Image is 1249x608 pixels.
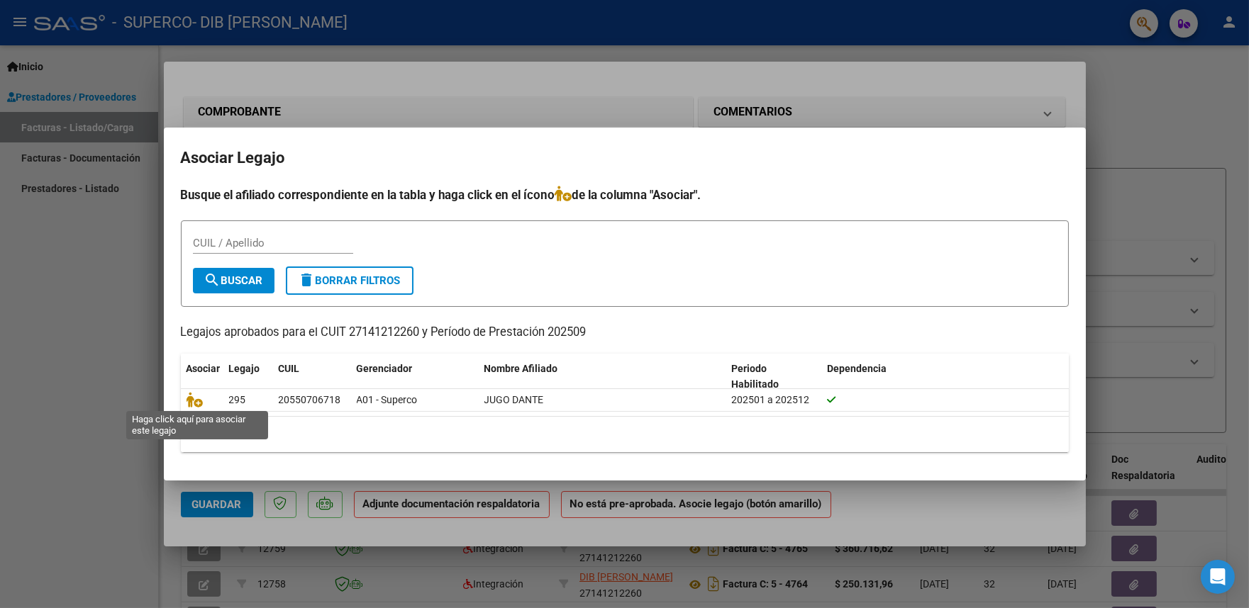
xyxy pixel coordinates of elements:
[181,186,1069,204] h4: Busque el afiliado correspondiente en la tabla y haga click en el ícono de la columna "Asociar".
[279,363,300,374] span: CUIL
[731,363,779,390] span: Periodo Habilitado
[204,271,221,288] mat-icon: search
[731,392,816,408] div: 202501 a 202512
[299,274,401,287] span: Borrar Filtros
[229,394,246,405] span: 295
[821,354,1069,400] datatable-header-cell: Dependencia
[229,363,260,374] span: Legajo
[187,363,221,374] span: Asociar
[181,324,1069,342] p: Legajos aprobados para el CUIT 27141212260 y Período de Prestación 202509
[726,354,821,400] datatable-header-cell: Periodo Habilitado
[827,363,887,374] span: Dependencia
[484,394,544,405] span: JUGO DANTE
[357,394,418,405] span: A01 - Superco
[351,354,479,400] datatable-header-cell: Gerenciador
[286,266,413,295] button: Borrar Filtros
[357,363,413,374] span: Gerenciador
[223,354,273,400] datatable-header-cell: Legajo
[181,145,1069,171] h2: Asociar Legajo
[181,354,223,400] datatable-header-cell: Asociar
[1201,560,1235,594] div: Open Intercom Messenger
[273,354,351,400] datatable-header-cell: CUIL
[484,363,558,374] span: Nombre Afiliado
[299,271,316,288] mat-icon: delete
[181,417,1069,452] div: 1 registros
[279,392,341,408] div: 20550706718
[193,268,274,293] button: Buscar
[479,354,726,400] datatable-header-cell: Nombre Afiliado
[204,274,263,287] span: Buscar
